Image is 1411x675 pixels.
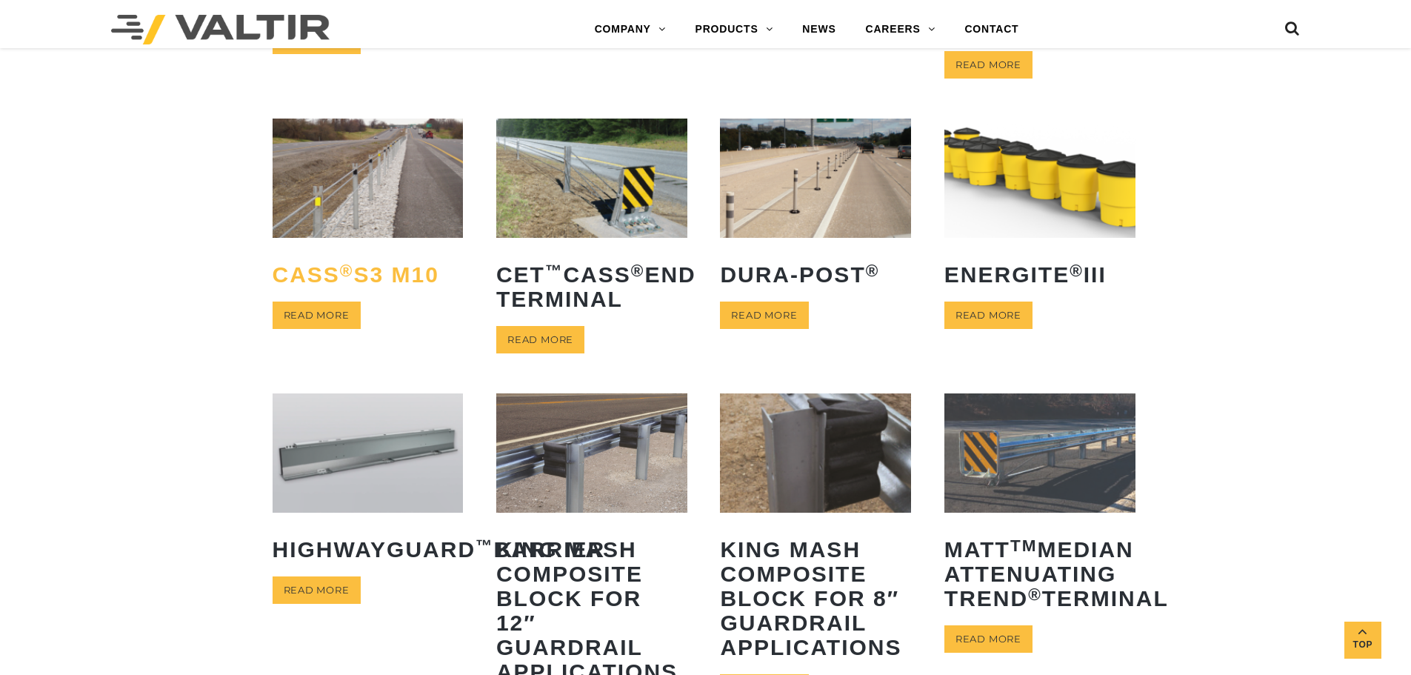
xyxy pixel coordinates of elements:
[496,326,584,353] a: Read more about “CET™ CASS® End Terminal”
[273,576,361,604] a: Read more about “HighwayGuard™ Barrier”
[1028,585,1042,604] sup: ®
[496,119,687,322] a: CET™CASS®End Terminal
[631,262,645,280] sup: ®
[851,15,950,44] a: CAREERS
[720,526,911,671] h2: King MASH Composite Block for 8″ Guardrail Applications
[580,15,681,44] a: COMPANY
[273,251,464,298] h2: CASS S3 M10
[111,15,330,44] img: Valtir
[944,526,1135,622] h2: MATT Median Attenuating TREND Terminal
[340,262,354,280] sup: ®
[944,625,1033,653] a: Read more about “MATTTM Median Attenuating TREND® Terminal”
[1010,536,1038,555] sup: TM
[866,262,880,280] sup: ®
[787,15,850,44] a: NEWS
[273,393,464,573] a: HighwayGuard™Barrier
[720,302,808,329] a: Read more about “Dura-Post®”
[476,536,494,555] sup: ™
[720,393,911,671] a: King MASH Composite Block for 8″ Guardrail Applications
[944,302,1033,329] a: Read more about “ENERGITE® III”
[1344,622,1381,659] a: Top
[944,51,1033,79] a: Read more about “ArmorZone® TL-2 Water-Filled Barrier”
[273,302,361,329] a: Read more about “CASS® S3 M10”
[944,251,1135,298] h2: ENERGITE III
[273,526,464,573] h2: HighwayGuard Barrier
[720,119,911,298] a: Dura-Post®
[545,262,564,280] sup: ™
[720,251,911,298] h2: Dura-Post
[681,15,788,44] a: PRODUCTS
[944,119,1135,298] a: ENERGITE®III
[496,251,687,322] h2: CET CASS End Terminal
[273,119,464,298] a: CASS®S3 M10
[1344,636,1381,654] span: Top
[944,393,1135,622] a: MATTTMMedian Attenuating TREND®Terminal
[950,15,1033,44] a: CONTACT
[1070,262,1084,280] sup: ®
